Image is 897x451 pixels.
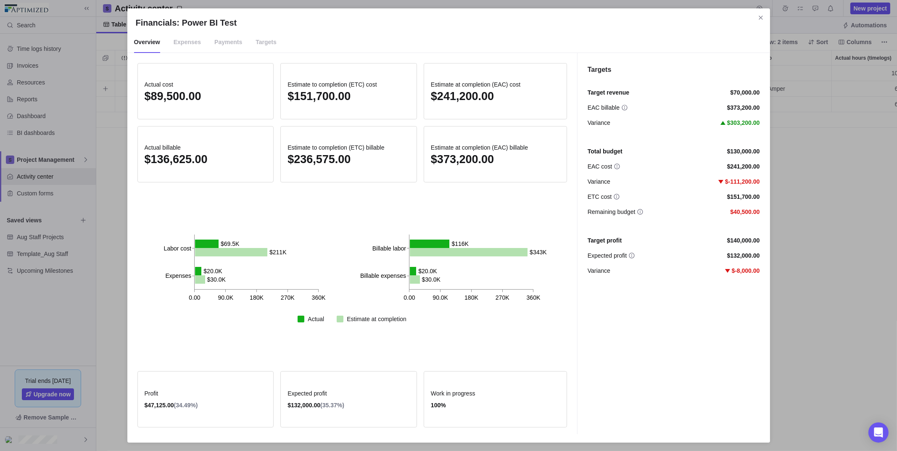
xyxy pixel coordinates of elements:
[372,245,406,251] tspan: Billable labor
[145,389,267,398] span: Profit
[621,104,628,111] svg: info-description
[308,315,324,323] div: Actual
[174,32,201,53] span: Expenses
[145,80,267,89] span: Actual cost
[165,272,191,279] tspan: Expenses
[431,143,560,152] span: Estimate at completion (EAC) billable
[189,294,200,301] text: 0.00
[588,119,610,127] span: Variance
[288,389,410,398] span: Expected profit
[288,153,351,166] span: $236,575.00
[588,103,620,112] span: EAC billable
[250,294,264,301] text: 180K
[214,32,242,53] span: Payments
[730,88,760,97] span: $70,000.00
[418,268,437,274] text: $20.0K
[288,402,320,409] span: $132,000.00
[868,422,889,443] div: Open Intercom Messenger
[588,251,627,260] span: Expected profit
[614,163,620,170] svg: info-description
[727,236,760,245] span: $140,000.00
[269,248,287,255] text: $211K
[280,294,294,301] text: 270K
[203,268,222,274] text: $20.0K
[288,143,410,152] span: Estimate to completion (ETC) billable
[431,389,560,398] span: Work in progress
[320,402,344,409] span: (35.37%)
[526,294,540,301] text: 360K
[727,162,760,171] span: $241,200.00
[431,90,494,103] span: $241,200.00
[134,32,160,53] span: Overview
[725,177,760,186] span: $-111,200.00
[145,153,208,166] span: $136,625.00
[628,252,635,259] svg: info-description
[588,177,610,186] span: Variance
[464,294,478,301] text: 180K
[613,193,620,200] svg: info-description
[727,119,760,127] span: $303,200.00
[730,208,760,216] span: $40,500.00
[588,88,629,97] span: Target revenue
[588,147,623,156] span: Total budget
[136,17,762,29] h2: Financials: Power BI Test
[530,248,547,255] text: $343K
[288,80,410,89] span: Estimate to completion (ETC) cost
[727,103,760,112] span: $373,200.00
[451,240,469,247] text: $116K
[431,402,446,409] span: 100%
[174,402,198,409] span: (34.49%)
[207,276,226,283] text: $30.0K
[218,294,233,301] text: 90.0K
[360,272,406,279] tspan: Billable expenses
[422,276,441,283] text: $30.0K
[127,8,770,443] div: Financials: Power BI Test
[637,208,644,215] svg: info-description
[588,162,612,171] span: EAC cost
[311,294,325,301] text: 360K
[588,208,636,216] span: Remaining budget
[433,294,448,301] text: 90.0K
[431,80,560,89] span: Estimate at completion (EAC) cost
[347,315,406,323] div: Estimate at completion
[588,65,760,75] h4: Targets
[727,193,760,201] span: $151,700.00
[588,193,612,201] span: ETC cost
[256,32,277,53] span: Targets
[588,266,610,275] span: Variance
[431,153,494,166] span: $373,200.00
[288,90,351,103] span: $151,700.00
[727,251,760,260] span: $132,000.00
[164,245,191,251] tspan: Labor cost
[496,294,509,301] text: 270K
[755,12,767,24] span: Close
[145,90,201,103] span: $89,500.00
[404,294,415,301] text: 0.00
[732,266,760,275] span: $-8,000.00
[727,147,760,156] span: $130,000.00
[145,402,174,409] span: $47,125.00
[145,143,267,152] span: Actual billable
[220,240,239,247] text: $69.5K
[588,236,622,245] span: Target profit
